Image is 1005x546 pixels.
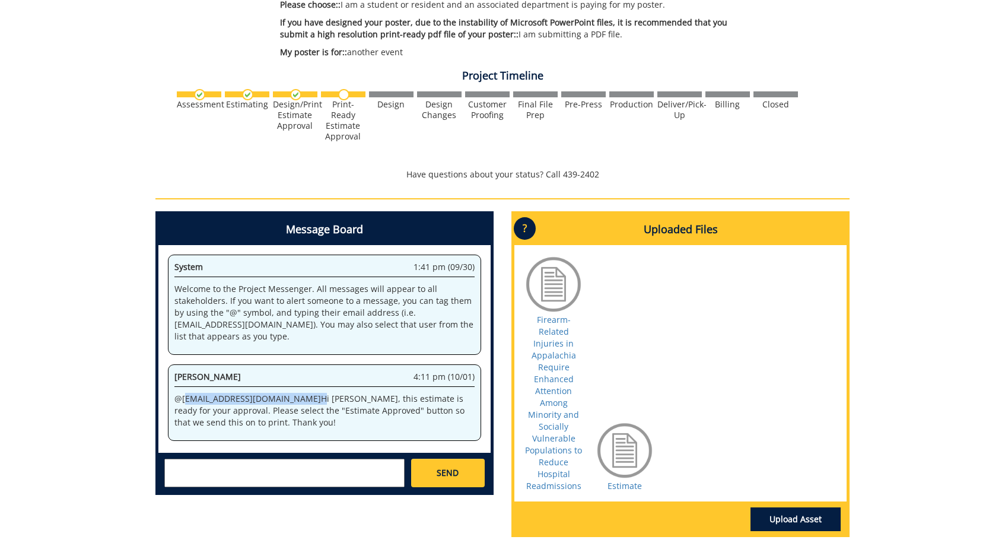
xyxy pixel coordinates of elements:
[273,99,317,131] div: Design/Print Estimate Approval
[369,99,414,110] div: Design
[513,99,558,120] div: Final File Prep
[608,480,642,491] a: Estimate
[174,261,203,272] span: System
[657,99,702,120] div: Deliver/Pick-Up
[290,89,301,100] img: checkmark
[321,99,365,142] div: Print-Ready Estimate Approval
[561,99,606,110] div: Pre-Press
[242,89,253,100] img: checkmark
[609,99,654,110] div: Production
[411,459,485,487] a: SEND
[514,217,536,240] p: ?
[194,89,205,100] img: checkmark
[437,467,459,479] span: SEND
[280,17,745,40] p: I am submitting a PDF file.
[465,99,510,120] div: Customer Proofing
[514,214,847,245] h4: Uploaded Files
[174,393,475,428] p: @ [EMAIL_ADDRESS][DOMAIN_NAME] Hi [PERSON_NAME], this estimate is ready for your approval. Please...
[280,46,745,58] p: another event
[158,214,491,245] h4: Message Board
[280,17,727,40] span: If you have designed your poster, due to the instability of Microsoft PowerPoint files, it is rec...
[525,314,582,491] a: Firearm-Related Injuries in Appalachia Require Enhanced Attention Among Minority and Socially Vul...
[417,99,462,120] div: Design Changes
[338,89,349,100] img: no
[164,459,405,487] textarea: messageToSend
[225,99,269,110] div: Estimating
[705,99,750,110] div: Billing
[155,70,850,82] h4: Project Timeline
[753,99,798,110] div: Closed
[750,507,841,531] a: Upload Asset
[414,371,475,383] span: 4:11 pm (10/01)
[174,371,241,382] span: [PERSON_NAME]
[414,261,475,273] span: 1:41 pm (09/30)
[155,169,850,180] p: Have questions about your status? Call 439-2402
[174,283,475,342] p: Welcome to the Project Messenger. All messages will appear to all stakeholders. If you want to al...
[177,99,221,110] div: Assessment
[280,46,347,58] span: My poster is for::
